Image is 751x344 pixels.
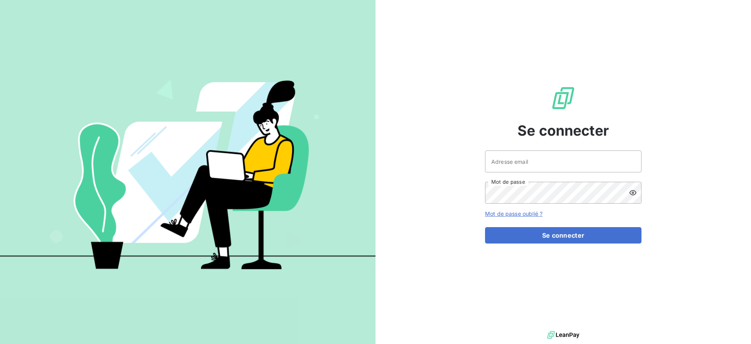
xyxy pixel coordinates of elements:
img: logo [547,329,579,341]
button: Se connecter [485,227,641,244]
span: Se connecter [517,120,609,141]
img: Logo LeanPay [551,86,576,111]
input: placeholder [485,150,641,172]
a: Mot de passe oublié ? [485,210,543,217]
